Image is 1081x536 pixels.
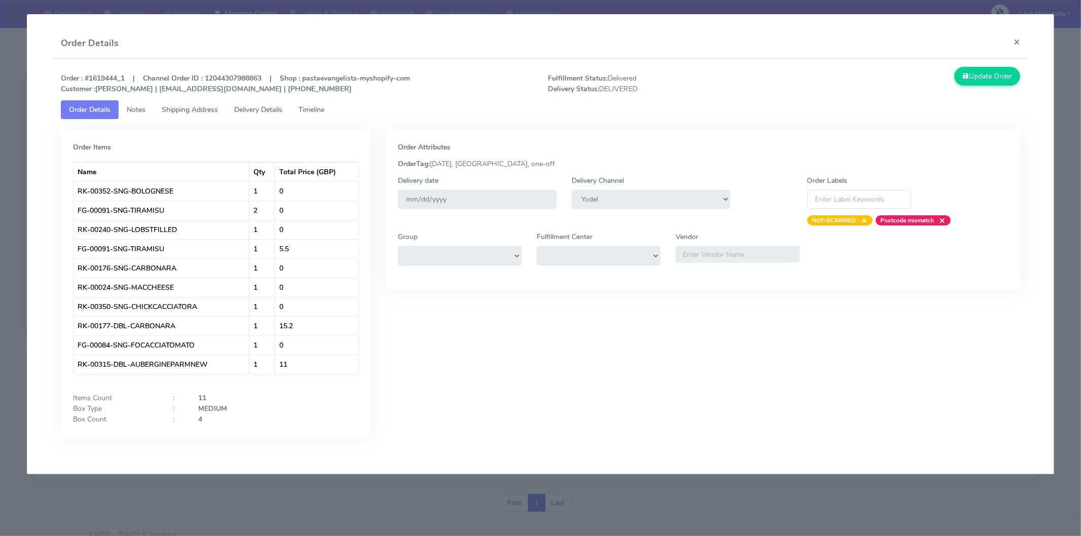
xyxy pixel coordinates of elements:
[249,239,275,258] td: 1
[249,181,275,201] td: 1
[73,181,249,201] td: RK-00352-SNG-BOLOGNESE
[548,84,599,94] strong: Delivery Status:
[61,36,119,50] h4: Order Details
[166,414,191,425] div: :
[73,316,249,335] td: RK-00177-DBL-CARBONARA
[73,220,249,239] td: RK-00240-SNG-LOBSTFILLED
[249,355,275,374] td: 1
[390,159,1016,169] div: [DATE], [GEOGRAPHIC_DATA], one-off
[61,100,1020,119] ul: Tabs
[249,335,275,355] td: 1
[572,175,624,186] label: Delivery Channel
[65,414,166,425] div: Box Count
[127,105,145,114] span: Notes
[73,297,249,316] td: RK-00350-SNG-CHICKCACCIATORA
[249,220,275,239] td: 1
[73,258,249,278] td: RK-00176-SNG-CARBONARA
[61,84,95,94] strong: Customer :
[275,162,358,181] th: Total Price (GBP)
[275,278,358,297] td: 0
[881,216,935,224] strong: Postcode mismatch
[275,297,358,316] td: 0
[807,175,848,186] label: Order Labels
[198,404,227,413] strong: MEDIUM
[234,105,282,114] span: Delivery Details
[275,258,358,278] td: 0
[73,355,249,374] td: RK-00315-DBL-AUBERGINEPARMNEW
[249,297,275,316] td: 1
[1005,28,1028,55] button: Close
[676,246,799,262] input: Enter Vendor Name
[540,73,784,94] span: Delivered DELIVERED
[73,335,249,355] td: FG-00084-SNG-FOCACCIATOMATO
[398,232,418,242] label: Group
[935,215,946,225] span: ×
[65,403,166,414] div: Box Type
[73,162,249,181] th: Name
[198,414,202,424] strong: 4
[73,278,249,297] td: RK-00024-SNG-MACCHEESE
[275,220,358,239] td: 0
[249,258,275,278] td: 1
[398,159,430,169] strong: OrderTag:
[275,181,358,201] td: 0
[275,239,358,258] td: 5.5
[166,393,191,403] div: :
[275,355,358,374] td: 11
[275,201,358,220] td: 0
[676,232,698,242] label: Vendor
[856,215,868,225] span: ×
[537,232,592,242] label: Fulfillment Center
[548,73,608,83] strong: Fulfillment Status:
[954,67,1020,86] button: Update Order
[73,201,249,220] td: FG-00091-SNG-TIRAMISU
[249,278,275,297] td: 1
[73,239,249,258] td: FG-00091-SNG-TIRAMISU
[249,162,275,181] th: Qty
[249,316,275,335] td: 1
[398,142,451,152] strong: Order Attributes
[398,175,438,186] label: Delivery date
[812,216,856,224] strong: NOT-SCANNED
[275,335,358,355] td: 0
[249,201,275,220] td: 2
[65,393,166,403] div: Items Count
[162,105,218,114] span: Shipping Address
[275,316,358,335] td: 15.2
[73,142,111,152] strong: Order Items
[198,393,206,403] strong: 11
[807,190,912,209] input: Enter Label Keywords
[61,73,410,94] strong: Order : #1619444_1 | Channel Order ID : 12044307988863 | Shop : pastaevangelists-myshopify-com [P...
[166,403,191,414] div: :
[299,105,324,114] span: Timeline
[69,105,110,114] span: Order Details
